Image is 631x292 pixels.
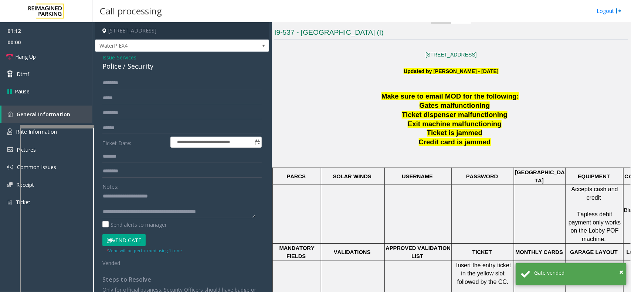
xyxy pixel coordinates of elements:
[571,186,620,200] span: Accepts cash and credit
[95,22,269,39] h4: [STREET_ADDRESS]
[515,169,565,183] span: [GEOGRAPHIC_DATA]
[456,262,513,285] span: Insert the entry ticket in the yellow slot followed by the CC.
[7,164,13,170] img: 'icon'
[472,249,492,255] span: TICKET
[17,146,36,153] span: Pictures
[597,7,622,15] a: Logout
[7,128,12,135] img: 'icon'
[274,28,628,40] h3: I9-537 - [GEOGRAPHIC_DATA] (I)
[619,267,623,278] button: Close
[381,92,519,100] span: Make sure to email MOD for the following:
[515,249,563,255] span: MONTHLY CARDS
[425,52,476,58] a: [STREET_ADDRESS]
[106,248,182,253] small: Vend will be performed using 1 tone
[17,111,70,118] span: General Information
[1,106,92,123] a: General Information
[17,70,29,78] span: Dtmf
[427,129,482,137] span: Ticket is jammed
[333,174,372,179] span: SOLAR WINDS
[117,54,136,61] span: Services
[7,111,13,117] img: 'icon'
[386,245,452,259] span: APPROVED VALIDATION LIST
[466,174,498,179] span: PASSWORD
[616,7,622,15] img: logout
[619,267,623,277] span: ×
[408,120,502,128] span: Exit machine malfunctioning
[419,138,491,146] span: Credit card is jammed
[15,87,30,95] span: Pause
[102,234,146,247] button: Vend Gate
[534,269,621,276] div: Gate vended
[16,199,30,206] span: Ticket
[404,68,498,74] b: Updated by [PERSON_NAME] - [DATE]
[17,164,56,171] span: Common Issues
[102,61,262,71] div: Police / Security
[578,174,610,179] span: EQUIPMENT
[7,147,13,152] img: 'icon'
[102,260,120,267] span: Vended
[102,276,262,283] h4: Steps to Resolve
[7,199,12,206] img: 'icon'
[102,180,118,190] label: Notes:
[16,128,57,135] span: Rate Information
[402,174,433,179] span: USERNAME
[420,102,490,109] span: Gates malfunctioning
[102,221,167,229] label: Send alerts to manager
[15,53,36,61] span: Hang Up
[569,211,622,242] span: Tapless debit payment only works on the Lobby POF machine.
[16,181,34,188] span: Receipt
[96,2,166,20] h3: Call processing
[102,54,115,61] span: Issue
[287,174,306,179] span: PARCS
[101,137,169,148] label: Ticket Date:
[279,245,316,259] span: MANDATORY FIELDS
[115,54,136,61] span: -
[253,137,261,147] span: Toggle popup
[95,40,234,52] span: WaterP EX4
[334,249,370,255] span: VALIDATIONS
[402,111,508,118] span: Ticket dispenser malfunctioning
[570,249,618,255] span: GARAGE LAYOUT
[7,182,13,187] img: 'icon'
